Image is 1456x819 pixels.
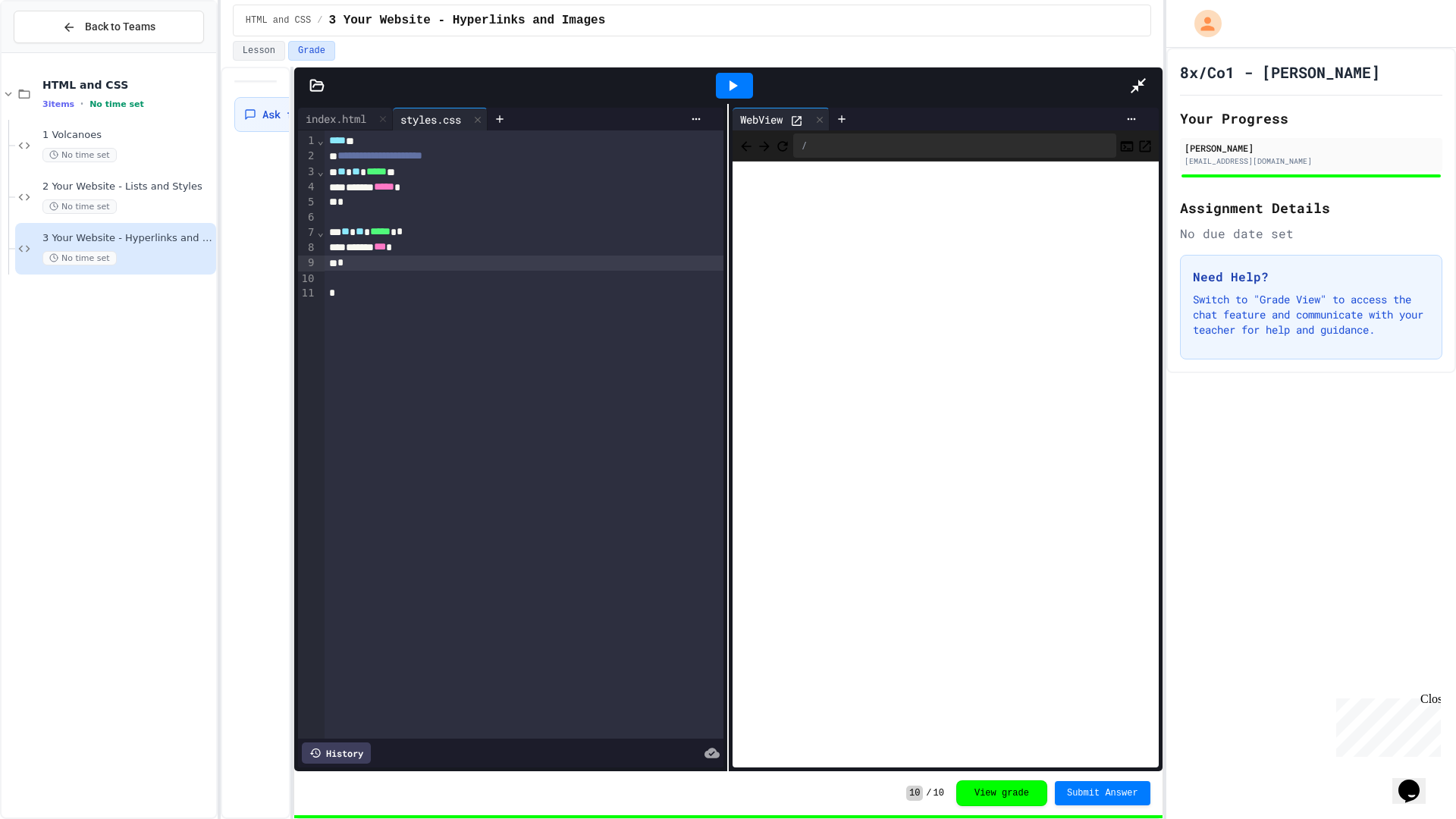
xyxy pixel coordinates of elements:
[298,286,317,301] div: 11
[328,11,605,30] span: 3 Your Website - Hyperlinks and Images
[739,136,754,155] span: Back
[14,11,204,43] button: Back to Teams
[1185,155,1438,167] div: [EMAIL_ADDRESS][DOMAIN_NAME]
[1067,787,1138,799] span: Submit Answer
[1180,197,1442,218] h2: Assignment Details
[1180,224,1442,243] div: No due date set
[298,149,317,164] div: 2
[80,98,83,110] span: •
[757,136,772,155] span: Forward
[42,148,117,162] span: No time set
[906,786,923,801] span: 10
[298,256,317,271] div: 9
[317,14,322,27] span: /
[1193,268,1429,286] h3: Need Help?
[298,108,393,130] div: index.html
[316,134,324,146] span: Fold line
[298,271,317,287] div: 10
[42,251,117,265] span: No time set
[1330,692,1441,757] iframe: chat widget
[6,6,105,96] div: Chat with us now!Close
[1137,136,1153,155] button: Open in new tab
[934,787,944,799] span: 10
[733,108,830,130] div: WebView
[298,180,317,195] div: 4
[298,240,317,256] div: 8
[42,232,213,245] span: 3 Your Website - Hyperlinks and Images
[42,129,213,142] span: 1 Volcanoes
[298,225,317,240] div: 7
[733,162,1159,768] iframe: Web Preview
[233,41,285,61] button: Lesson
[393,111,469,127] div: styles.css
[1185,141,1438,155] div: [PERSON_NAME]
[298,165,317,180] div: 3
[262,107,335,122] span: Ask for Help
[42,199,117,214] span: No time set
[733,111,790,127] div: WebView
[316,165,324,177] span: Fold line
[298,111,374,127] div: index.html
[956,780,1047,806] button: View grade
[1055,781,1150,805] button: Submit Answer
[793,133,1116,158] div: /
[1180,108,1442,129] h2: Your Progress
[1119,136,1134,155] button: Console
[1392,758,1441,804] iframe: chat widget
[1178,6,1225,41] div: My Account
[246,14,311,27] span: HTML and CSS
[42,99,74,109] span: 3 items
[316,226,324,238] span: Fold line
[1180,61,1380,83] h1: 8x/Co1 - [PERSON_NAME]
[302,742,371,764] div: History
[775,136,790,155] button: Refresh
[288,41,335,61] button: Grade
[926,787,931,799] span: /
[42,180,213,193] span: 2 Your Website - Lists and Styles
[85,19,155,35] span: Back to Teams
[42,78,213,92] span: HTML and CSS
[1193,292,1429,337] p: Switch to "Grade View" to access the chat feature and communicate with your teacher for help and ...
[89,99,144,109] span: No time set
[393,108,488,130] div: styles.css
[298,133,317,149] div: 1
[298,195,317,210] div: 5
[298,210,317,225] div: 6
